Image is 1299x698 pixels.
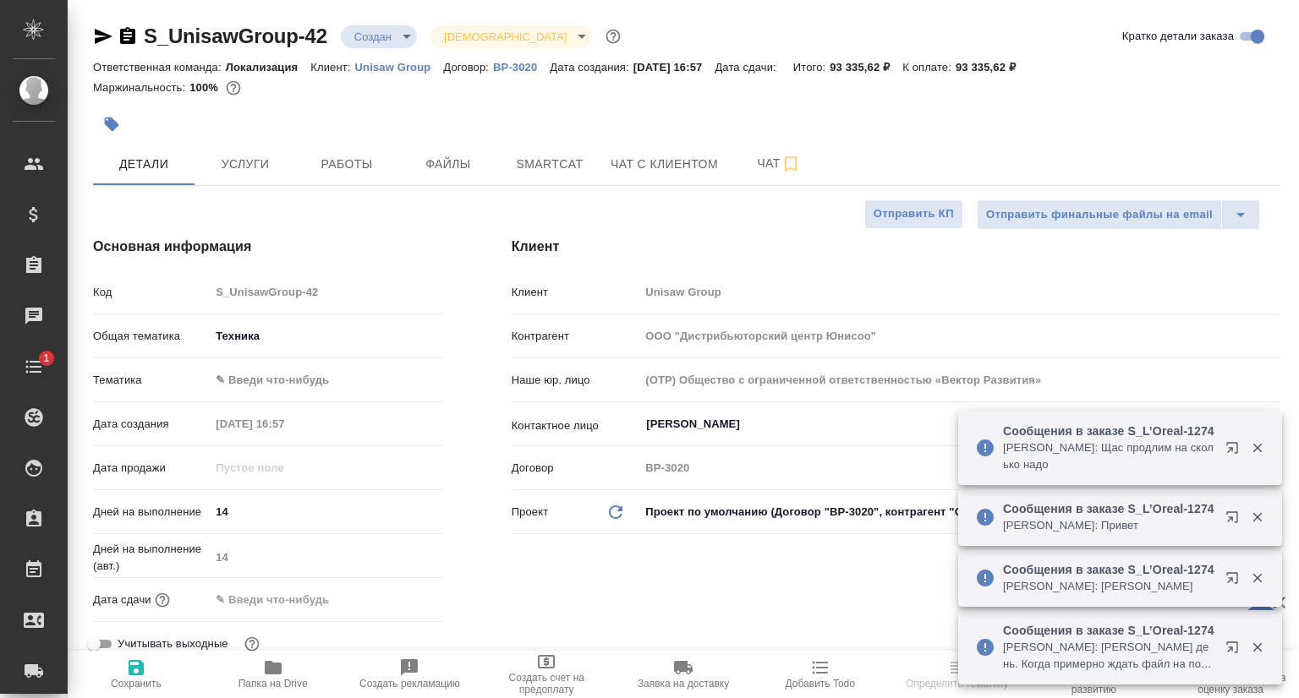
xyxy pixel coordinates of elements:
[902,61,956,74] p: К оплате:
[639,280,1280,304] input: Пустое поле
[93,26,113,46] button: Скопировать ссылку для ЯМессенджера
[986,205,1213,225] span: Отправить финальные файлы на email
[738,153,819,174] span: Чат
[355,59,444,74] a: Unisaw Group
[93,504,210,521] p: Дней на выполнение
[615,651,752,698] button: Заявка на доставку
[639,455,1280,480] input: Пустое поле
[226,61,311,74] p: Локализация
[93,460,210,477] p: Дата продажи
[355,61,444,74] p: Unisaw Group
[977,199,1260,230] div: split button
[493,61,550,74] p: ВР-3020
[715,61,780,74] p: Дата сдачи:
[93,81,189,94] p: Маржинальность:
[443,61,493,74] p: Договор:
[408,154,489,175] span: Файлы
[1003,578,1214,595] p: [PERSON_NAME]: [PERSON_NAME]
[639,324,1280,348] input: Пустое поле
[493,59,550,74] a: ВР-3020
[1215,561,1256,602] button: Открыть в новой вкладке
[830,61,902,74] p: 93 335,62 ₽
[210,587,358,612] input: ✎ Введи что-нибудь
[342,651,479,698] button: Создать рекламацию
[512,460,640,477] p: Договор
[1240,570,1274,586] button: Закрыть
[93,592,151,608] p: Дата сдачи
[210,412,358,436] input: Пустое поле
[210,499,443,524] input: ✎ Введи что-нибудь
[488,672,605,695] span: Создать счет на предоплату
[786,678,855,690] span: Добавить Todo
[781,154,801,174] svg: Подписаться
[349,30,397,44] button: Создан
[512,328,640,345] p: Контрагент
[238,678,308,690] span: Папка на Drive
[216,372,423,389] div: ✎ Введи что-нибудь
[210,455,358,480] input: Пустое поле
[430,25,592,48] div: Создан
[906,678,1008,690] span: Определить тематику
[151,589,173,611] button: Если добавить услуги и заполнить их объемом, то дата рассчитается автоматически
[1003,517,1214,534] p: [PERSON_NAME]: Привет
[550,61,633,74] p: Дата создания:
[956,61,1028,74] p: 93 335,62 ₽
[210,366,443,395] div: ✎ Введи что-нибудь
[341,25,417,48] div: Создан
[512,237,1280,257] h4: Клиент
[118,635,228,652] span: Учитывать выходные
[1240,640,1274,655] button: Закрыть
[222,77,244,99] button: 0.00 RUB;
[439,30,572,44] button: [DEMOGRAPHIC_DATA]
[93,416,210,433] p: Дата создания
[793,61,830,74] p: Итого:
[1003,639,1214,673] p: [PERSON_NAME]: [PERSON_NAME] день. Когда примерно ждать файл на подвёрстку? А то я тоже в отпуске...
[93,328,210,345] p: Общая тематика
[118,26,138,46] button: Скопировать ссылку
[205,651,342,698] button: Папка на Drive
[611,154,718,175] span: Чат с клиентом
[210,322,443,351] div: Техника
[512,417,640,434] p: Контактное лицо
[638,678,729,690] span: Заявка на доставку
[1003,500,1214,517] p: Сообщения в заказе S_L’Oreal-1274
[1215,630,1256,671] button: Открыть в новой вкладке
[306,154,387,175] span: Работы
[93,106,130,143] button: Добавить тэг
[478,651,615,698] button: Создать счет на предоплату
[602,25,624,47] button: Доп статусы указывают на важность/срочность заказа
[1003,622,1214,639] p: Сообщения в заказе S_L’Oreal-1274
[93,237,444,257] h4: Основная информация
[4,346,63,388] a: 1
[310,61,354,74] p: Клиент:
[210,280,443,304] input: Пустое поле
[103,154,184,175] span: Детали
[1240,510,1274,525] button: Закрыть
[1003,561,1214,578] p: Сообщения в заказе S_L’Oreal-1274
[1215,500,1256,541] button: Открыть в новой вкладке
[752,651,889,698] button: Добавить Todo
[1240,440,1274,455] button: Закрыть
[1003,423,1214,439] p: Сообщения в заказе S_L’Oreal-1274
[512,504,549,521] p: Проект
[889,651,1026,698] button: Определить тематику
[639,368,1280,392] input: Пустое поле
[639,498,1280,526] div: Проект по умолчанию (Договор "ВР-3020", контрагент "ООО "Дистрибьюторский центр Юнисоо"")
[68,651,205,698] button: Сохранить
[864,199,963,229] button: Отправить КП
[210,545,443,570] input: Пустое поле
[512,284,640,301] p: Клиент
[512,372,640,389] p: Наше юр. лицо
[93,284,210,301] p: Код
[977,199,1222,230] button: Отправить финальные файлы на email
[1003,439,1214,473] p: [PERSON_NAME]: Щас продлим на сколько надо
[189,81,222,94] p: 100%
[509,154,590,175] span: Smartcat
[359,678,460,690] span: Создать рекламацию
[93,61,226,74] p: Ответственная команда:
[93,372,210,389] p: Тематика
[93,541,210,575] p: Дней на выполнение (авт.)
[111,678,162,690] span: Сохранить
[205,154,286,175] span: Услуги
[1122,28,1234,45] span: Кратко детали заказа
